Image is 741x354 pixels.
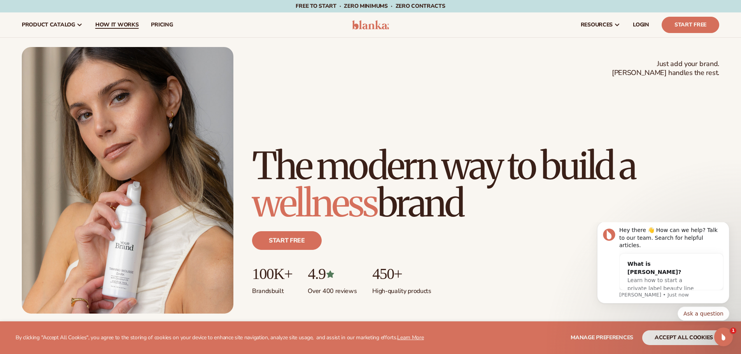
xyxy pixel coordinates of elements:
button: accept all cookies [642,330,725,345]
a: How It Works [89,12,145,37]
div: Hey there 👋 How can we help? Talk to our team. Search for helpful articles. [34,4,138,27]
span: Just add your brand. [PERSON_NAME] handles the rest. [612,59,719,78]
div: What is [PERSON_NAME]?Learn how to start a private label beauty line with [PERSON_NAME] [34,31,122,85]
span: How It Works [95,22,139,28]
a: LOGIN [627,12,655,37]
img: Profile image for Lee [18,6,30,19]
p: Over 400 reviews [308,283,357,295]
span: LOGIN [633,22,649,28]
span: wellness [252,180,377,227]
span: Manage preferences [571,334,633,341]
p: High-quality products [372,283,431,295]
div: Quick reply options [12,84,144,98]
p: By clicking "Accept All Cookies", you agree to the storing of cookies on your device to enhance s... [16,335,424,341]
h1: The modern way to build a brand [252,147,719,222]
p: Brands built [252,283,292,295]
span: pricing [151,22,173,28]
img: Female holding tanning mousse. [22,47,233,314]
p: Message from Lee, sent Just now [34,69,138,76]
img: logo [352,20,389,30]
span: Free to start · ZERO minimums · ZERO contracts [296,2,445,10]
button: Quick reply: Ask a question [92,84,144,98]
iframe: Intercom notifications message [585,222,741,325]
a: Learn More [397,334,424,341]
span: product catalog [22,22,75,28]
p: 100K+ [252,265,292,283]
div: What is [PERSON_NAME]? [42,38,114,54]
span: 1 [730,328,736,334]
p: 4.9 [308,265,357,283]
a: product catalog [16,12,89,37]
a: pricing [145,12,179,37]
p: 450+ [372,265,431,283]
a: resources [575,12,627,37]
a: Start free [252,231,322,250]
span: resources [581,22,613,28]
iframe: Intercom live chat [714,328,733,346]
div: Message content [34,4,138,68]
span: Learn how to start a private label beauty line with [PERSON_NAME] [42,55,109,77]
a: Start Free [662,17,719,33]
button: Manage preferences [571,330,633,345]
